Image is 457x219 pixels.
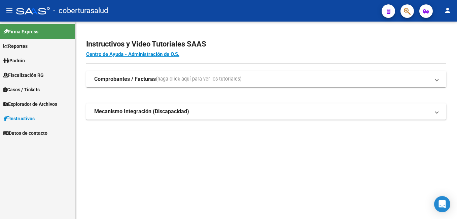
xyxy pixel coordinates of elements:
span: - coberturasalud [53,3,108,18]
mat-expansion-panel-header: Mecanismo Integración (Discapacidad) [86,103,446,120]
span: Instructivos [3,115,35,122]
div: Open Intercom Messenger [434,196,450,212]
span: Explorador de Archivos [3,100,57,108]
span: Padrón [3,57,25,64]
h2: Instructivos y Video Tutoriales SAAS [86,38,446,51]
span: Reportes [3,42,28,50]
span: (haga click aquí para ver los tutoriales) [156,75,242,83]
strong: Comprobantes / Facturas [94,75,156,83]
mat-icon: menu [5,6,13,14]
mat-expansion-panel-header: Comprobantes / Facturas(haga click aquí para ver los tutoriales) [86,71,446,87]
span: Fiscalización RG [3,71,44,79]
span: Datos de contacto [3,129,47,137]
span: Casos / Tickets [3,86,40,93]
strong: Mecanismo Integración (Discapacidad) [94,108,189,115]
a: Centro de Ayuda - Administración de O.S. [86,51,179,57]
mat-icon: person [444,6,452,14]
span: Firma Express [3,28,38,35]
